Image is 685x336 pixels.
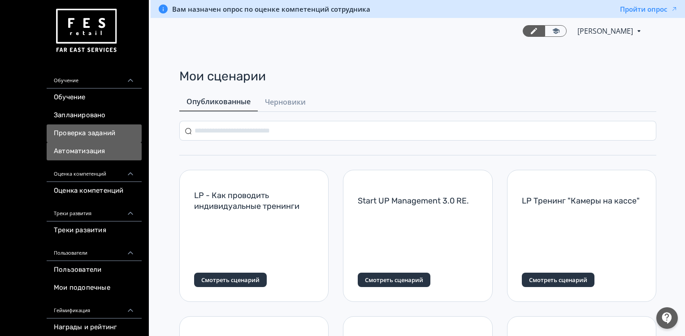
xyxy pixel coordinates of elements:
button: Смотреть сценарий [194,273,267,287]
a: Мои подопечные [47,279,142,297]
span: LP - Как проводить индивидуальные тренинги [194,190,314,212]
div: Обучение [47,67,142,88]
span: Смотреть сценарий [201,276,260,284]
a: Пользователи [47,261,142,279]
span: Мои сценарии [179,69,266,84]
a: Проверка заданий [47,124,142,142]
span: Смотреть сценарий [529,276,587,284]
div: Пользователи [47,239,142,261]
a: Обучение [47,88,142,106]
a: Оценка компетенций [47,182,142,200]
button: Пройти опрос [620,4,678,13]
img: https://files.teachbase.ru/system/account/57463/logo/medium-936fc5084dd2c598f50a98b9cbe0469a.png [54,5,118,56]
span: Start UP Management 3.0 RE. [358,195,469,206]
span: Опубликованные [186,96,251,107]
a: Автоматизация [47,142,142,160]
span: LP Тренинг "Камеры на кассе" [522,195,640,206]
div: Треки развития [47,200,142,221]
span: Смотреть сценарий [365,276,423,284]
button: Смотреть сценарий [522,273,594,287]
a: Переключиться в режим ученика [545,25,567,37]
span: Елена Яровая [577,26,634,36]
div: Геймификация [47,297,142,318]
a: Запланировано [47,106,142,124]
button: Смотреть сценарий [358,273,430,287]
div: Оценка компетенций [47,160,142,182]
span: Черновики [265,97,306,107]
a: Треки развития [47,221,142,239]
span: Вам назначен опрос по оценке компетенций сотрудника [172,4,370,13]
